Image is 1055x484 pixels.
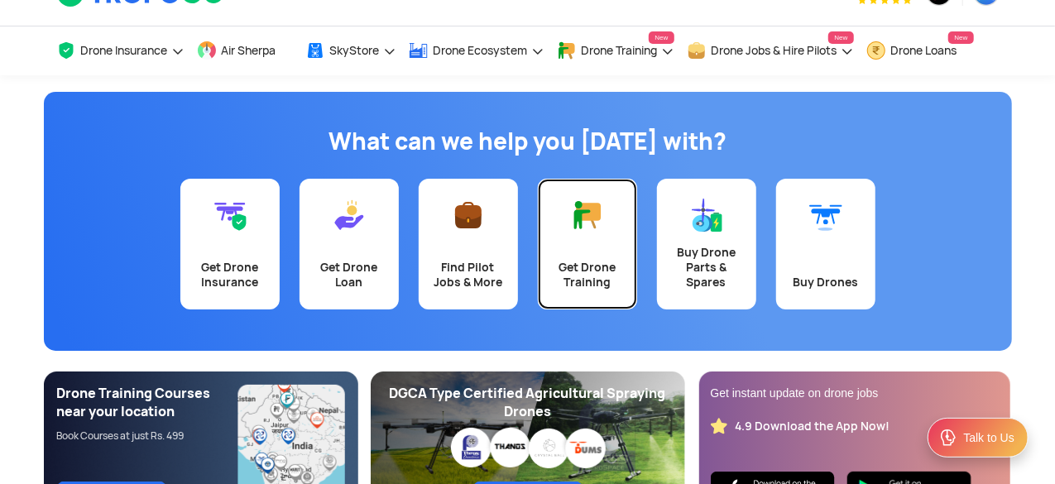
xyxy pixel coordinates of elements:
[213,199,247,232] img: Get Drone Insurance
[333,199,366,232] img: Get Drone Loan
[56,26,185,75] a: Drone Insurance
[866,26,974,75] a: Drone LoansNew
[548,260,627,290] div: Get Drone Training
[667,245,746,290] div: Buy Drone Parts & Spares
[330,44,380,57] span: SkyStore
[429,260,508,290] div: Find Pilot Jobs & More
[786,275,866,290] div: Buy Drones
[384,385,672,421] div: DGCA Type Certified Agricultural Spraying Drones
[711,418,727,434] img: star_rating
[57,385,238,421] div: Drone Training Courses near your location
[300,179,399,309] a: Get Drone Loan
[434,44,528,57] span: Drone Ecosystem
[81,44,168,57] span: Drone Insurance
[582,44,658,57] span: Drone Training
[571,199,604,232] img: Get Drone Training
[180,179,280,309] a: Get Drone Insurance
[736,419,890,434] div: 4.9 Download the App Now!
[409,26,544,75] a: Drone Ecosystem
[711,385,999,401] div: Get instant update on drone jobs
[964,429,1014,446] div: Talk to Us
[938,428,958,448] img: ic_Support.svg
[657,179,756,309] a: Buy Drone Parts & Spares
[776,179,875,309] a: Buy Drones
[56,125,1000,158] h1: What can we help you [DATE] with?
[419,179,518,309] a: Find Pilot Jobs & More
[649,31,674,44] span: New
[538,179,637,309] a: Get Drone Training
[809,199,842,232] img: Buy Drones
[557,26,674,75] a: Drone TrainingNew
[197,26,293,75] a: Air Sherpa
[309,260,389,290] div: Get Drone Loan
[687,26,854,75] a: Drone Jobs & Hire PilotsNew
[948,31,973,44] span: New
[690,199,723,232] img: Buy Drone Parts & Spares
[452,199,485,232] img: Find Pilot Jobs & More
[891,44,957,57] span: Drone Loans
[222,44,276,57] span: Air Sherpa
[828,31,853,44] span: New
[57,429,238,443] div: Book Courses at just Rs. 499
[305,26,396,75] a: SkyStore
[190,260,270,290] div: Get Drone Insurance
[712,44,837,57] span: Drone Jobs & Hire Pilots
